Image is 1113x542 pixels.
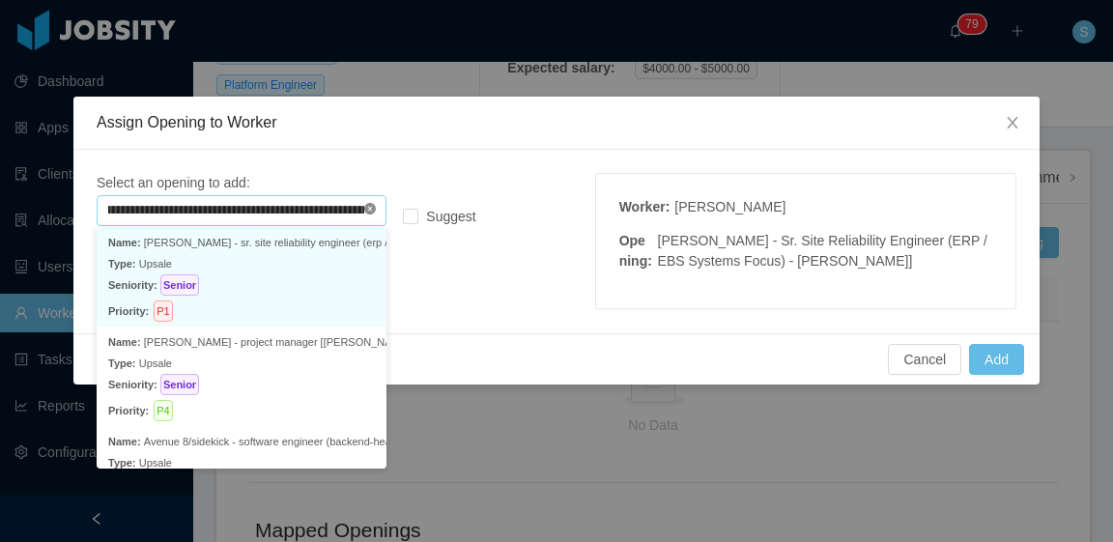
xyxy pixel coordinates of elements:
[108,232,375,253] p: [PERSON_NAME] - sr. site reliability engineer (erp / ebs systems focus) - [PERSON_NAME]]
[97,175,250,190] span: Select an opening to add:
[108,253,375,274] p: Upsale
[418,209,483,224] span: Suggest
[674,199,785,214] span: [PERSON_NAME]
[108,331,375,353] p: [PERSON_NAME] - project manager [[PERSON_NAME]]
[160,374,199,395] span: Senior
[108,379,157,390] span: Seniority:
[888,344,961,375] button: Cancel
[154,400,172,421] span: P4
[108,436,141,447] span: Name:
[985,97,1040,151] button: Close
[108,300,149,322] span: Priority:
[160,274,199,296] span: Senior
[108,279,157,291] span: Seniority:
[969,344,1024,375] button: Add
[108,431,375,452] p: Avenue 8/sidekick - software engineer (backend-heavy, with some frontend) us based
[108,353,375,374] p: Upsale
[108,400,149,421] span: Priority:
[154,300,172,322] span: P1
[619,199,671,214] strong: Worker :
[108,258,136,270] span: Type:
[364,203,376,214] i: icon: close-circle
[658,233,987,269] span: [PERSON_NAME] - Sr. Site Reliability Engineer (ERP / EBS Systems Focus) - [PERSON_NAME]]
[108,336,141,348] span: Name:
[108,357,136,369] span: Type:
[97,112,1016,133] div: Assign Opening to Worker
[108,457,136,469] span: Type:
[619,233,652,269] strong: Opening :
[108,452,375,473] p: Upsale
[108,237,141,248] span: Name:
[1005,115,1020,130] i: icon: close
